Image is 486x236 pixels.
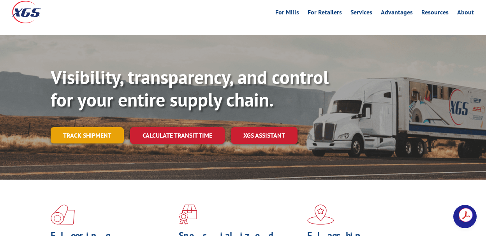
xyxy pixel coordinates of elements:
[275,9,299,18] a: For Mills
[457,9,474,18] a: About
[130,127,225,144] a: Calculate transit time
[308,9,342,18] a: For Retailers
[381,9,413,18] a: Advantages
[51,65,329,112] b: Visibility, transparency, and control for your entire supply chain.
[350,9,372,18] a: Services
[231,127,298,144] a: XGS ASSISTANT
[51,205,75,225] img: xgs-icon-total-supply-chain-intelligence-red
[453,205,477,228] div: Open chat
[421,9,449,18] a: Resources
[307,205,334,225] img: xgs-icon-flagship-distribution-model-red
[179,205,197,225] img: xgs-icon-focused-on-flooring-red
[51,127,124,143] a: Track shipment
